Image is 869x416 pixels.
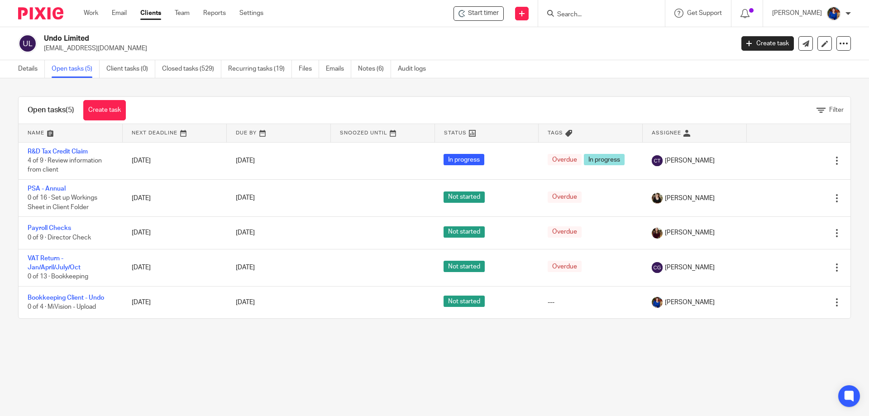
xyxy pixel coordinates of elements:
img: svg%3E [18,34,37,53]
td: [DATE] [123,142,227,179]
span: Overdue [548,226,582,238]
a: Create task [741,36,794,51]
span: Overdue [548,261,582,272]
a: Recurring tasks (19) [228,60,292,78]
a: R&D Tax Credit Claim [28,148,88,155]
a: Audit logs [398,60,433,78]
td: [DATE] [123,217,227,249]
a: Create task [83,100,126,120]
a: Settings [239,9,263,18]
div: Undo Limited [454,6,504,21]
span: [PERSON_NAME] [665,263,715,272]
span: 0 of 4 · MiVision - Upload [28,304,96,310]
span: Start timer [468,9,499,18]
a: Email [112,9,127,18]
span: [DATE] [236,195,255,201]
span: [DATE] [236,264,255,271]
td: [DATE] [123,179,227,216]
img: MaxAcc_Sep21_ElliDeanPhoto_030.jpg [652,228,663,239]
input: Search [556,11,638,19]
img: Nicole.jpeg [652,297,663,308]
img: Nicole.jpeg [826,6,841,21]
a: Payroll Checks [28,225,71,231]
span: 0 of 13 · Bookkeeping [28,274,88,280]
p: [EMAIL_ADDRESS][DOMAIN_NAME] [44,44,728,53]
span: 0 of 9 · Director Check [28,234,91,241]
span: [DATE] [236,230,255,236]
span: Not started [444,191,485,203]
a: Work [84,9,98,18]
span: [DATE] [236,158,255,164]
span: Snoozed Until [340,130,387,135]
span: (5) [66,106,74,114]
a: Client tasks (0) [106,60,155,78]
a: PSA - Annual [28,186,66,192]
span: Tags [548,130,563,135]
img: Pixie [18,7,63,19]
span: [PERSON_NAME] [665,194,715,203]
a: Reports [203,9,226,18]
span: In progress [444,154,484,165]
span: [PERSON_NAME] [665,228,715,237]
span: 4 of 9 · Review information from client [28,158,102,173]
h1: Open tasks [28,105,74,115]
a: Team [175,9,190,18]
div: --- [548,298,634,307]
a: Notes (6) [358,60,391,78]
a: VAT Return - Jan/April/July/Oct [28,255,81,271]
span: Not started [444,226,485,238]
img: Helen%20Campbell.jpeg [652,193,663,204]
a: Emails [326,60,351,78]
span: Not started [444,296,485,307]
a: Details [18,60,45,78]
td: [DATE] [123,287,227,319]
td: [DATE] [123,249,227,286]
span: [DATE] [236,299,255,306]
a: Clients [140,9,161,18]
span: In progress [584,154,625,165]
span: 0 of 16 · Set up Workings Sheet in Client Folder [28,195,97,211]
span: Filter [829,107,844,113]
a: Open tasks (5) [52,60,100,78]
span: Overdue [548,191,582,203]
img: svg%3E [652,155,663,166]
a: Closed tasks (529) [162,60,221,78]
span: Not started [444,261,485,272]
span: Overdue [548,154,582,165]
span: [PERSON_NAME] [665,156,715,165]
span: [PERSON_NAME] [665,298,715,307]
span: Status [444,130,467,135]
img: svg%3E [652,262,663,273]
a: Bookkeeping Client - Undo [28,295,104,301]
h2: Undo Limited [44,34,591,43]
a: Files [299,60,319,78]
p: [PERSON_NAME] [772,9,822,18]
span: Get Support [687,10,722,16]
